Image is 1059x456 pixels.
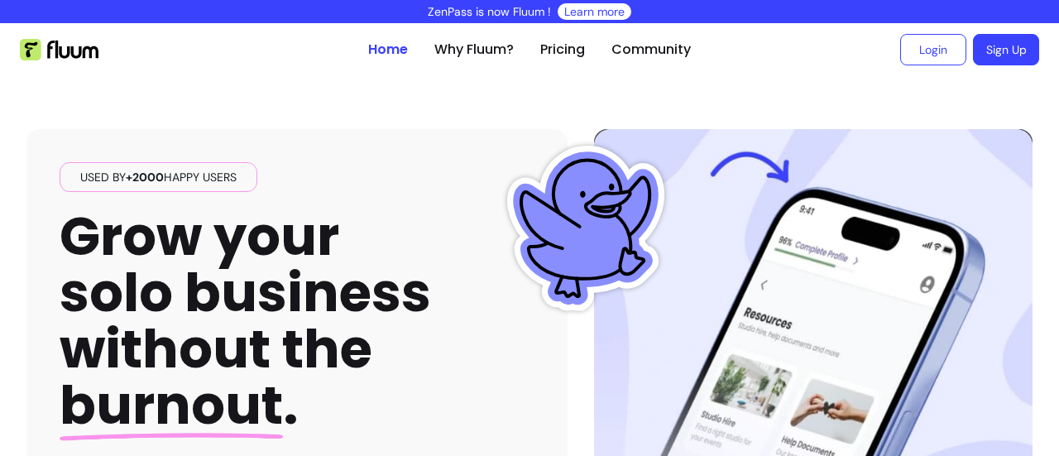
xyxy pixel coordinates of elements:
img: Fluum Logo [20,39,98,60]
img: Fluum Duck sticker [503,146,668,311]
span: +2000 [126,170,164,185]
a: Sign Up [973,34,1039,65]
a: Community [611,40,691,60]
a: Login [900,34,966,65]
a: Why Fluum? [434,40,514,60]
p: ZenPass is now Fluum ! [428,3,551,20]
a: Pricing [540,40,585,60]
span: Used by happy users [74,169,243,185]
a: Home [368,40,408,60]
span: burnout [60,368,283,442]
h1: Grow your solo business without the . [60,209,431,434]
a: Learn more [564,3,625,20]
